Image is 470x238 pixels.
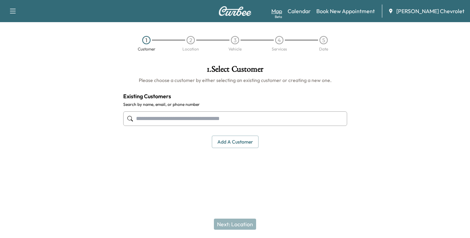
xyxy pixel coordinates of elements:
div: 2 [187,36,195,44]
div: Vehicle [228,47,242,51]
span: [PERSON_NAME] Chevrolet [396,7,464,15]
div: 5 [319,36,328,44]
div: 4 [275,36,283,44]
div: Date [319,47,328,51]
img: Curbee Logo [218,6,252,16]
div: 3 [231,36,239,44]
label: Search by name, email, or phone number [123,102,347,107]
div: Services [272,47,287,51]
div: Location [182,47,199,51]
button: Add a customer [212,136,259,148]
h6: Please choose a customer by either selecting an existing customer or creating a new one. [123,77,347,84]
a: MapBeta [271,7,282,15]
h4: Existing Customers [123,92,347,100]
div: Beta [275,14,282,19]
div: 1 [142,36,151,44]
h1: 1 . Select Customer [123,65,347,77]
a: Calendar [288,7,311,15]
div: Customer [138,47,155,51]
a: Book New Appointment [316,7,375,15]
